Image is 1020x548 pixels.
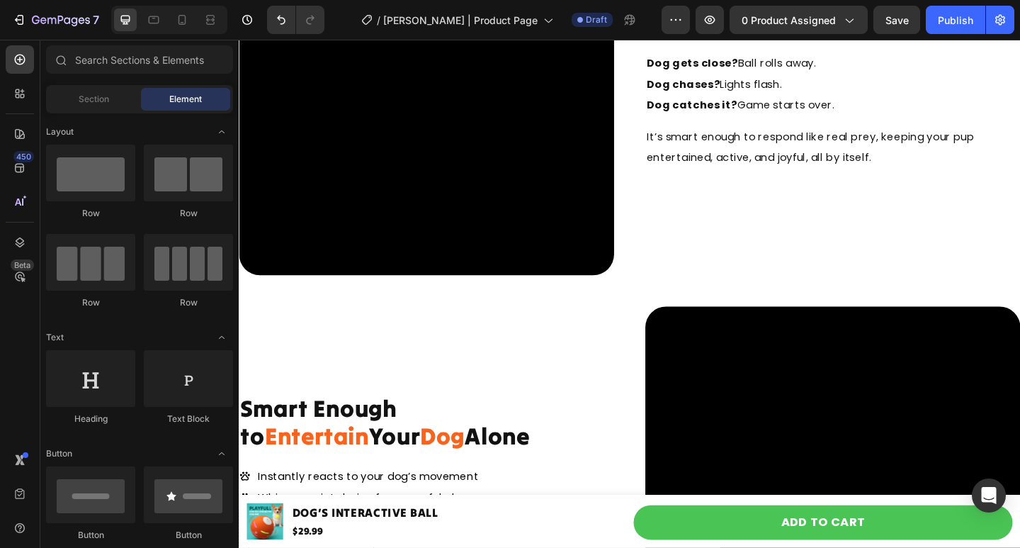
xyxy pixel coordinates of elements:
[885,14,909,26] span: Save
[144,529,233,542] div: Button
[21,492,261,505] p: Whisper-quiet design for peaceful play
[144,413,233,425] div: Text Block
[197,415,246,448] span: Dog
[21,469,261,482] p: Instantly reacts to your dog’s movement
[93,11,99,28] p: 7
[239,40,1020,548] iframe: Design area
[972,479,1006,513] div: Open Intercom Messenger
[210,442,233,465] span: Toggle open
[742,13,836,28] span: 0 product assigned
[11,259,34,271] div: Beta
[46,207,135,220] div: Row
[79,93,109,106] span: Section
[28,415,141,448] span: Entertain
[926,6,985,34] button: Publish
[443,18,543,34] strong: Dog gets close?
[57,526,218,545] div: $29.99
[586,13,607,26] span: Draft
[169,93,202,106] span: Element
[429,507,841,544] button: Add to cart
[6,6,106,34] button: 7
[46,331,64,344] span: Text
[46,125,74,138] span: Layout
[46,45,233,74] input: Search Sections & Elements
[13,151,34,162] div: 450
[873,6,920,34] button: Save
[443,40,523,57] strong: Dog chases?
[267,6,324,34] div: Undo/Redo
[377,13,380,28] span: /
[589,515,681,536] div: Add to cart
[144,296,233,309] div: Row
[46,447,72,460] span: Button
[46,529,135,542] div: Button
[730,6,868,34] button: 0 product assigned
[144,207,233,220] div: Row
[46,296,135,309] div: Row
[443,15,849,83] p: Ball rolls away. Lights flash. Game starts over.
[210,121,233,143] span: Toggle open
[443,63,542,79] strong: Dog catches it?
[938,13,973,28] div: Publish
[210,326,233,349] span: Toggle open
[443,95,849,140] p: It’s smart enough to respond like real prey, keeping your pup entertained, active, and joyful, al...
[46,413,135,425] div: Heading
[57,504,218,526] h1: DOG’S INTERACTIVE BALL
[383,13,538,28] span: [PERSON_NAME] | Product Page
